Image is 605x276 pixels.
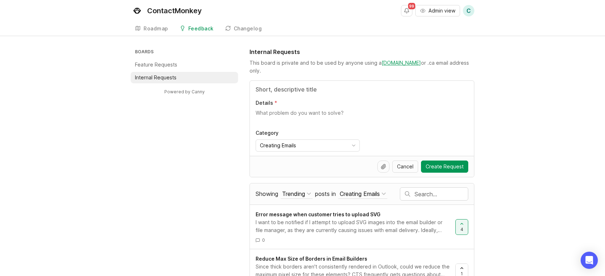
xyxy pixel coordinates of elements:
span: posts in [315,190,336,197]
button: Cancel [392,161,418,173]
p: Details [256,99,273,107]
span: Create Request [426,163,464,170]
svg: toggle icon [348,143,359,148]
span: C [466,6,471,15]
span: Admin view [429,7,455,14]
div: Open Intercom Messenger [581,252,598,269]
img: ContactMonkey logo [131,4,144,17]
div: Creating Emails [340,190,380,198]
span: Reduce Max Size of Borders in Email Builders [256,256,367,262]
a: Powered by Canny [163,88,206,96]
span: Cancel [397,163,413,170]
button: posts in [338,189,387,199]
a: Roadmap [131,21,173,36]
a: Changelog [221,21,266,36]
div: ContactMonkey [147,7,202,14]
a: Feature Requests [131,59,238,70]
a: [DOMAIN_NAME] [382,60,421,66]
button: Create Request [421,161,468,173]
button: C [463,5,474,16]
input: Title [256,85,468,94]
textarea: Details [256,109,468,124]
p: Internal Requests [135,74,176,81]
a: Error message when customer tries to upload SVGI want to be notified if I attempt to upload SVG i... [256,211,455,243]
div: This board is private and to be used by anyone using a or .ca email address only. [250,59,474,75]
button: Notifications [401,5,412,16]
div: Feedback [188,26,214,31]
button: Showing [281,189,313,199]
div: Changelog [234,26,262,31]
span: Error message when customer tries to upload SVG [256,211,381,217]
span: 99 [408,3,415,9]
h1: Internal Requests [250,48,300,56]
a: Internal Requests [131,72,238,83]
div: Trending [282,190,305,198]
p: Category [256,129,360,137]
div: Roadmap [144,26,168,31]
input: Search… [415,190,468,198]
h3: Boards [134,48,238,58]
a: Feedback [175,21,218,36]
div: toggle menu [256,139,360,152]
span: 0 [262,237,265,243]
span: 4 [460,226,463,232]
input: Creating Emails [260,142,347,149]
span: Showing [256,190,278,197]
button: 4 [455,219,468,235]
div: I want to be notified if I attempt to upload SVG images into the email builder or file manager, a... [256,218,450,234]
button: Admin view [415,5,460,16]
p: Feature Requests [135,61,177,68]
